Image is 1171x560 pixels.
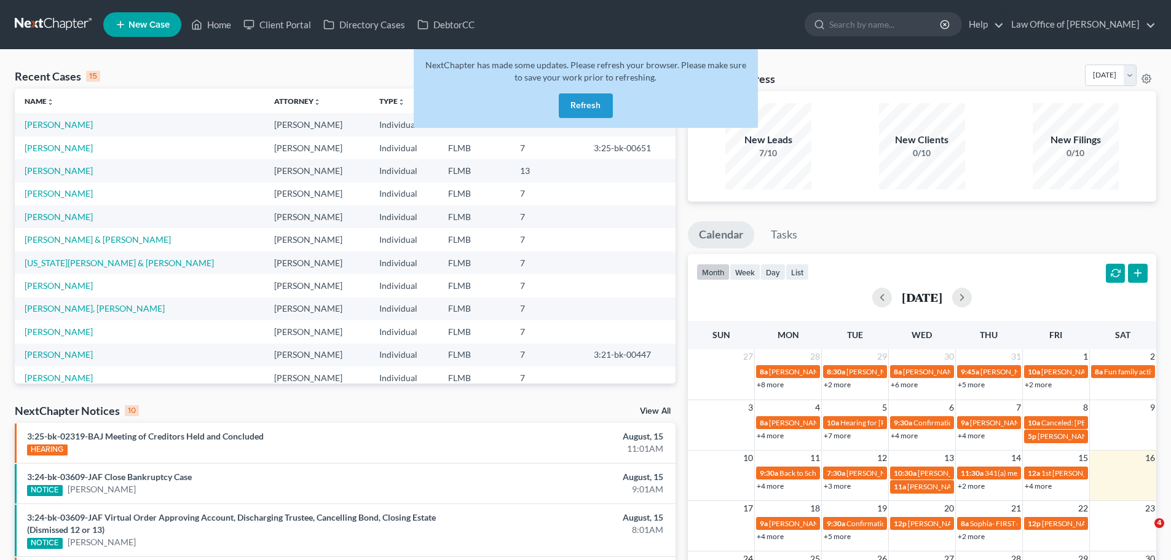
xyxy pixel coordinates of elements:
div: NextChapter Notices [15,403,139,418]
input: Search by name... [829,13,942,36]
span: 9a [961,418,969,427]
a: +2 more [958,481,985,491]
span: 1 [1082,349,1089,364]
a: Help [963,14,1004,36]
span: 8a [760,418,768,427]
span: Canceled: [PERSON_NAME] [1041,418,1132,427]
span: 31 [1010,349,1022,364]
span: Wed [912,329,932,340]
a: Client Portal [237,14,317,36]
span: 14 [1010,451,1022,465]
td: Individual [369,251,438,274]
iframe: Intercom live chat [1129,518,1159,548]
a: [PERSON_NAME] [25,349,93,360]
span: 10:30a [894,468,917,478]
span: 12a [1028,468,1040,478]
a: 3:24-bk-03609-JAF Virtual Order Approving Account, Discharging Trustee, Cancelling Bond, Closing ... [27,512,436,535]
td: [PERSON_NAME] [264,228,369,251]
div: 0/10 [879,147,965,159]
span: 11a [894,482,906,491]
span: [PERSON_NAME] [PHONE_NUMBER] [769,519,893,528]
td: 7 [510,274,583,297]
div: New Clients [879,133,965,147]
button: week [730,264,760,280]
div: August, 15 [459,511,663,524]
span: 9:30a [894,418,912,427]
td: 7 [510,183,583,205]
span: 1st [PERSON_NAME] payment $500.00 [1041,468,1169,478]
span: 10a [1028,418,1040,427]
span: 8:30a [827,367,845,376]
td: 7 [510,320,583,343]
a: Nameunfold_more [25,97,54,106]
span: 4 [814,400,821,415]
a: +6 more [891,380,918,389]
span: Fri [1049,329,1062,340]
span: Tue [847,329,863,340]
td: [PERSON_NAME] [264,113,369,136]
div: New Filings [1033,133,1119,147]
span: [PERSON_NAME] 8576155620 [1038,432,1140,441]
td: FLMB [438,320,510,343]
a: +4 more [757,431,784,440]
span: 6 [948,400,955,415]
span: 20 [943,501,955,516]
td: 3:21-bk-00447 [584,344,676,366]
span: New Case [128,20,170,30]
span: 8a [961,519,969,528]
td: Individual [369,274,438,297]
i: unfold_more [313,98,321,106]
td: FLMB [438,228,510,251]
span: 10a [827,418,839,427]
a: [PERSON_NAME] [68,536,136,548]
span: 3 [747,400,754,415]
h2: [DATE] [902,291,942,304]
td: 7 [510,136,583,159]
a: [PERSON_NAME] [25,326,93,337]
td: [PERSON_NAME] [264,320,369,343]
td: Individual [369,113,438,136]
span: 11:30a [961,468,984,478]
td: [PERSON_NAME] [264,274,369,297]
a: +7 more [824,431,851,440]
span: 10a [1028,367,1040,376]
a: Home [185,14,237,36]
i: unfold_more [47,98,54,106]
a: [US_STATE][PERSON_NAME] & [PERSON_NAME] [25,258,214,268]
span: 8a [760,367,768,376]
span: 9:45a [961,367,979,376]
a: [PERSON_NAME] [25,280,93,291]
span: 9 [1149,400,1156,415]
td: FLMB [438,344,510,366]
td: [PERSON_NAME] [264,159,369,182]
span: 8a [894,367,902,376]
td: 3:25-bk-00651 [584,136,676,159]
span: 5p [1028,432,1036,441]
span: Fun family activity? [1104,367,1165,376]
a: [PERSON_NAME] [25,143,93,153]
span: Confirmation hearing for [PERSON_NAME] [913,418,1053,427]
span: Thu [980,329,998,340]
a: +2 more [824,380,851,389]
button: month [696,264,730,280]
td: [PERSON_NAME] [264,298,369,320]
td: Individual [369,183,438,205]
a: [PERSON_NAME] [68,483,136,495]
td: FLMB [438,205,510,228]
span: [PERSON_NAME] [903,367,961,376]
span: [PERSON_NAME] [PHONE_NUMBER] [918,468,1042,478]
a: +4 more [757,481,784,491]
span: 8 [1082,400,1089,415]
span: 341(a) meeting for [PERSON_NAME] & [PERSON_NAME] [985,468,1169,478]
span: 7 [1015,400,1022,415]
td: [PERSON_NAME] [264,136,369,159]
td: 7 [510,298,583,320]
a: +5 more [824,532,851,541]
div: Recent Cases [15,69,100,84]
span: 29 [876,349,888,364]
span: Hearing for [PERSON_NAME] [840,418,936,427]
span: 28 [809,349,821,364]
span: Sophia- FIRST day of PK3 [970,519,1051,528]
td: Individual [369,320,438,343]
a: [PERSON_NAME] [25,188,93,199]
